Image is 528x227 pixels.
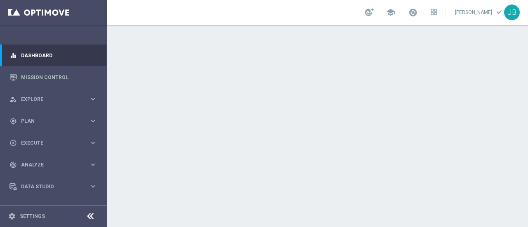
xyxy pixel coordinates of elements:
div: Dashboard [9,44,97,66]
button: gps_fixed Plan keyboard_arrow_right [9,118,97,124]
a: Mission Control [21,66,97,88]
button: Mission Control [9,74,97,81]
i: keyboard_arrow_right [89,139,97,147]
i: equalizer [9,52,17,59]
i: keyboard_arrow_right [89,95,97,103]
div: Data Studio [9,183,89,190]
a: Optibot [21,197,86,219]
i: play_circle_outline [9,139,17,147]
button: equalizer Dashboard [9,52,97,59]
i: track_changes [9,161,17,168]
div: Explore [9,96,89,103]
button: person_search Explore keyboard_arrow_right [9,96,97,103]
i: keyboard_arrow_right [89,183,97,190]
i: person_search [9,96,17,103]
button: track_changes Analyze keyboard_arrow_right [9,161,97,168]
div: Optibot [9,197,97,219]
i: keyboard_arrow_right [89,161,97,168]
span: Plan [21,119,89,124]
span: Data Studio [21,184,89,189]
i: gps_fixed [9,117,17,125]
button: Data Studio keyboard_arrow_right [9,183,97,190]
span: Explore [21,97,89,102]
span: school [386,8,395,17]
a: [PERSON_NAME]keyboard_arrow_down [454,6,504,19]
i: settings [8,213,16,220]
i: keyboard_arrow_right [89,117,97,125]
div: Plan [9,117,89,125]
button: play_circle_outline Execute keyboard_arrow_right [9,140,97,146]
span: Execute [21,140,89,145]
span: keyboard_arrow_down [494,8,503,17]
div: JB [504,5,520,20]
span: Analyze [21,162,89,167]
div: Execute [9,139,89,147]
i: lightbulb [9,205,17,212]
a: Settings [20,214,45,219]
div: Mission Control [9,66,97,88]
a: Dashboard [21,44,97,66]
div: Analyze [9,161,89,168]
